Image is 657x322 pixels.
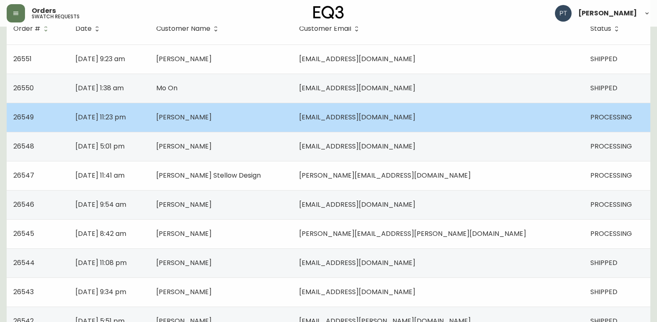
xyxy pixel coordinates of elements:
[313,6,344,19] img: logo
[13,200,34,209] span: 26546
[13,141,34,151] span: 26548
[590,83,617,93] span: SHIPPED
[75,229,126,238] span: [DATE] 8:42 am
[299,287,415,297] span: [EMAIL_ADDRESS][DOMAIN_NAME]
[75,141,125,151] span: [DATE] 5:01 pm
[13,229,34,238] span: 26545
[590,171,632,180] span: PROCESSING
[13,26,40,31] span: Order #
[13,287,34,297] span: 26543
[156,26,210,31] span: Customer Name
[156,112,212,122] span: [PERSON_NAME]
[299,54,415,64] span: [EMAIL_ADDRESS][DOMAIN_NAME]
[590,54,617,64] span: SHIPPED
[299,141,415,151] span: [EMAIL_ADDRESS][DOMAIN_NAME]
[156,229,212,238] span: [PERSON_NAME]
[75,258,127,268] span: [DATE] 11:08 pm
[299,258,415,268] span: [EMAIL_ADDRESS][DOMAIN_NAME]
[75,25,102,32] span: Date
[75,287,126,297] span: [DATE] 9:34 pm
[590,26,611,31] span: Status
[13,258,35,268] span: 26544
[156,287,212,297] span: [PERSON_NAME]
[13,112,34,122] span: 26549
[590,141,632,151] span: PROCESSING
[13,83,34,93] span: 26550
[75,200,126,209] span: [DATE] 9:54 am
[590,258,617,268] span: SHIPPED
[156,200,212,209] span: [PERSON_NAME]
[590,112,632,122] span: PROCESSING
[299,112,415,122] span: [EMAIL_ADDRESS][DOMAIN_NAME]
[578,10,637,17] span: [PERSON_NAME]
[299,83,415,93] span: [EMAIL_ADDRESS][DOMAIN_NAME]
[75,26,92,31] span: Date
[156,141,212,151] span: [PERSON_NAME]
[156,171,261,180] span: [PERSON_NAME] Stellow Design
[299,25,362,32] span: Customer Email
[156,25,221,32] span: Customer Name
[13,54,32,64] span: 26551
[75,112,126,122] span: [DATE] 11:23 pm
[299,229,526,238] span: [PERSON_NAME][EMAIL_ADDRESS][PERSON_NAME][DOMAIN_NAME]
[156,258,212,268] span: [PERSON_NAME]
[32,7,56,14] span: Orders
[590,229,632,238] span: PROCESSING
[156,83,177,93] span: Mo On
[299,200,415,209] span: [EMAIL_ADDRESS][DOMAIN_NAME]
[13,25,51,32] span: Order #
[75,83,124,93] span: [DATE] 1:38 am
[13,171,34,180] span: 26547
[590,287,617,297] span: SHIPPED
[156,54,212,64] span: [PERSON_NAME]
[555,5,572,22] img: 986dcd8e1aab7847125929f325458823
[75,54,125,64] span: [DATE] 9:23 am
[590,25,622,32] span: Status
[590,200,632,209] span: PROCESSING
[32,14,80,19] h5: swatch requests
[299,171,471,180] span: [PERSON_NAME][EMAIL_ADDRESS][DOMAIN_NAME]
[299,26,351,31] span: Customer Email
[75,171,125,180] span: [DATE] 11:41 am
